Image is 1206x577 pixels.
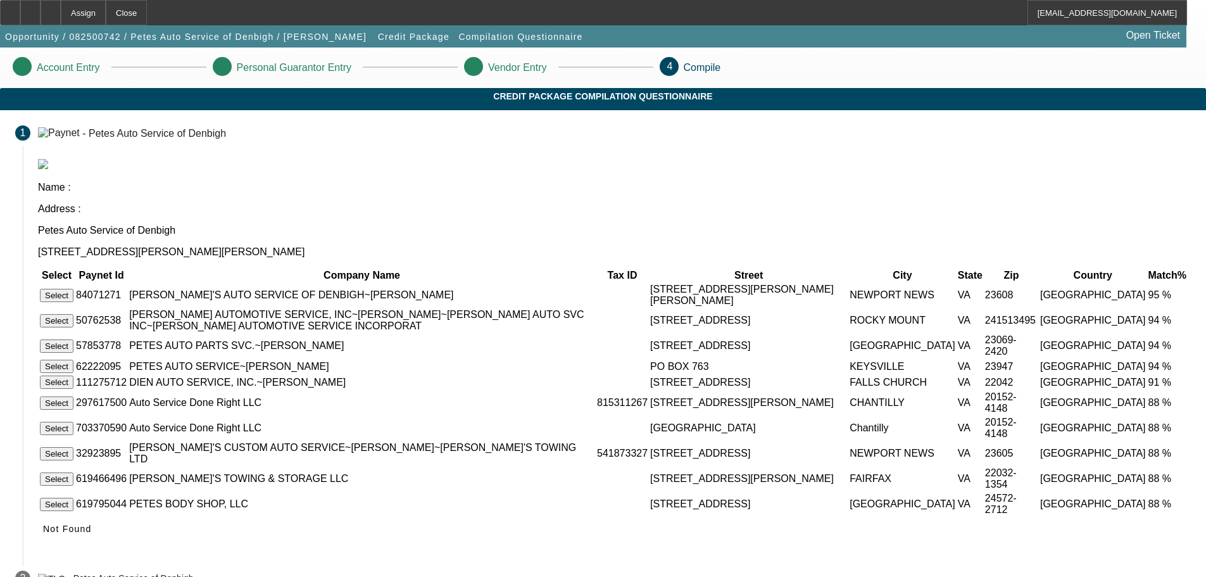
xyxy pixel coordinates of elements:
[9,91,1197,101] span: Credit Package Compilation Questionnaire
[1040,416,1146,440] td: [GEOGRAPHIC_DATA]
[38,182,1191,193] p: Name :
[129,441,595,466] td: [PERSON_NAME]'S CUSTOM AUTO SERVICE~[PERSON_NAME]~[PERSON_NAME]'S TOWING LTD
[129,308,595,333] td: [PERSON_NAME] AUTOMOTIVE SERVICE, INC~[PERSON_NAME]~[PERSON_NAME] AUTO SVC INC~[PERSON_NAME] AUTO...
[82,127,226,138] div: - Petes Auto Service of Denbigh
[129,334,595,358] td: PETES AUTO PARTS SVC.~[PERSON_NAME]
[40,447,73,460] button: Select
[650,416,848,440] td: [GEOGRAPHIC_DATA]
[650,359,848,374] td: PO BOX 763
[596,269,648,282] th: Tax ID
[650,283,848,307] td: [STREET_ADDRESS][PERSON_NAME][PERSON_NAME]
[957,308,983,333] td: VA
[984,283,1038,307] td: 23608
[849,375,956,390] td: FALLS CHURCH
[458,32,582,42] span: Compilation Questionnaire
[984,416,1038,440] td: 20152-4148
[75,492,127,516] td: 619795044
[957,283,983,307] td: VA
[40,314,73,327] button: Select
[75,334,127,358] td: 57853778
[40,360,73,373] button: Select
[129,283,595,307] td: [PERSON_NAME]'S AUTO SERVICE OF DENBIGH~[PERSON_NAME]
[1148,334,1187,358] td: 94 %
[1040,441,1146,466] td: [GEOGRAPHIC_DATA]
[596,391,648,415] td: 815311267
[40,498,73,511] button: Select
[984,467,1038,491] td: 22032-1354
[40,396,73,410] button: Select
[129,269,595,282] th: Company Name
[378,32,449,42] span: Credit Package
[1040,359,1146,374] td: [GEOGRAPHIC_DATA]
[5,32,367,42] span: Opportunity / 082500742 / Petes Auto Service of Denbigh / [PERSON_NAME]
[1040,375,1146,390] td: [GEOGRAPHIC_DATA]
[37,62,100,73] p: Account Entry
[1040,283,1146,307] td: [GEOGRAPHIC_DATA]
[38,159,48,169] img: paynet_logo.jpg
[75,375,127,390] td: 111275712
[1040,308,1146,333] td: [GEOGRAPHIC_DATA]
[984,269,1038,282] th: Zip
[129,391,595,415] td: Auto Service Done Right LLC
[684,62,721,73] p: Compile
[1040,492,1146,516] td: [GEOGRAPHIC_DATA]
[75,308,127,333] td: 50762538
[455,25,586,48] button: Compilation Questionnaire
[957,416,983,440] td: VA
[1148,467,1187,491] td: 88 %
[957,334,983,358] td: VA
[75,441,127,466] td: 32923895
[1148,269,1187,282] th: Match%
[129,375,595,390] td: DIEN AUTO SERVICE, INC.~[PERSON_NAME]
[849,492,956,516] td: [GEOGRAPHIC_DATA]
[1148,375,1187,390] td: 91 %
[1148,359,1187,374] td: 94 %
[1148,308,1187,333] td: 94 %
[40,376,73,389] button: Select
[984,492,1038,516] td: 24572-2712
[596,441,648,466] td: 541873327
[75,269,127,282] th: Paynet Id
[1148,416,1187,440] td: 88 %
[375,25,453,48] button: Credit Package
[40,289,73,302] button: Select
[40,472,73,486] button: Select
[957,375,983,390] td: VA
[38,517,97,540] button: Not Found
[984,334,1038,358] td: 23069-2420
[237,62,351,73] p: Personal Guarantor Entry
[488,62,547,73] p: Vendor Entry
[39,269,74,282] th: Select
[984,375,1038,390] td: 22042
[75,359,127,374] td: 62222095
[1148,441,1187,466] td: 88 %
[75,391,127,415] td: 297617500
[38,246,1191,258] p: [STREET_ADDRESS][PERSON_NAME][PERSON_NAME]
[957,492,983,516] td: VA
[40,422,73,435] button: Select
[667,61,673,72] span: 4
[129,416,595,440] td: Auto Service Done Right LLC
[957,467,983,491] td: VA
[650,375,848,390] td: [STREET_ADDRESS]
[650,441,848,466] td: [STREET_ADDRESS]
[38,225,1191,236] p: Petes Auto Service of Denbigh
[957,269,983,282] th: State
[650,269,848,282] th: Street
[650,334,848,358] td: [STREET_ADDRESS]
[984,359,1038,374] td: 23947
[957,359,983,374] td: VA
[849,441,956,466] td: NEWPORT NEWS
[38,127,80,139] img: Paynet
[984,308,1038,333] td: 241513495
[1040,334,1146,358] td: [GEOGRAPHIC_DATA]
[957,391,983,415] td: VA
[129,359,595,374] td: PETES AUTO SERVICE~[PERSON_NAME]
[1148,391,1187,415] td: 88 %
[849,283,956,307] td: NEWPORT NEWS
[849,467,956,491] td: FAIRFAX
[849,269,956,282] th: City
[1121,25,1185,46] a: Open Ticket
[650,492,848,516] td: [STREET_ADDRESS]
[1148,492,1187,516] td: 88 %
